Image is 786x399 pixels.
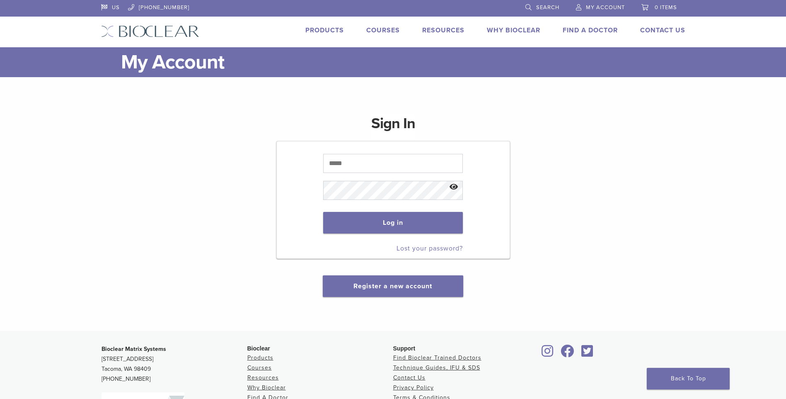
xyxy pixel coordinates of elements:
a: Bioclear [539,350,556,358]
span: 0 items [655,4,677,11]
a: Bioclear [579,350,596,358]
button: Register a new account [323,275,463,297]
span: My Account [586,4,625,11]
a: Products [305,26,344,34]
a: Resources [247,374,279,381]
a: Contact Us [393,374,426,381]
button: Log in [323,212,463,234]
a: Why Bioclear [487,26,540,34]
h1: Sign In [371,114,415,140]
a: Resources [422,26,464,34]
a: Find Bioclear Trained Doctors [393,354,481,361]
a: Lost your password? [397,244,463,253]
h1: My Account [121,47,685,77]
a: Privacy Policy [393,384,434,391]
span: Bioclear [247,345,270,352]
a: Find A Doctor [563,26,618,34]
strong: Bioclear Matrix Systems [102,345,166,353]
a: Register a new account [353,282,432,290]
a: Why Bioclear [247,384,286,391]
span: Search [536,4,559,11]
a: Courses [247,364,272,371]
a: Products [247,354,273,361]
p: [STREET_ADDRESS] Tacoma, WA 98409 [PHONE_NUMBER] [102,344,247,384]
button: Show password [445,177,463,198]
span: Support [393,345,416,352]
img: Bioclear [101,25,199,37]
a: Back To Top [647,368,730,389]
a: Contact Us [640,26,685,34]
a: Bioclear [558,350,577,358]
a: Technique Guides, IFU & SDS [393,364,480,371]
a: Courses [366,26,400,34]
